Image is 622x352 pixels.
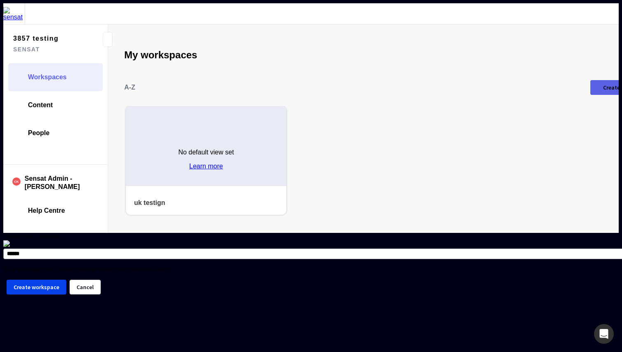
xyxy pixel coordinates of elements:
span: Sensat Admin - [PERSON_NAME] [25,175,99,191]
button: Cancel [70,280,101,294]
span: Content [28,101,53,109]
span: People [28,129,49,137]
h4: uk testign [134,199,247,207]
a: People [8,119,103,147]
p: This workspace will remain private unless you choose to share it [3,266,619,273]
p: No default view set [178,149,234,156]
text: CK [14,180,19,184]
span: 3857 testing [13,33,85,44]
div: Open Intercom Messenger [594,324,614,344]
img: sensat [3,7,25,21]
div: Create new workspace [3,233,619,240]
img: icon-outline__close-thin.svg [3,240,10,247]
a: Learn more [189,163,223,170]
span: sensat [13,44,85,55]
p: A-Z [124,84,135,91]
a: Help Centre [8,197,103,225]
button: Create workspace [7,280,66,294]
span: Workspaces [28,73,67,81]
span: Help Centre [28,207,65,215]
a: Content [8,91,103,119]
a: Workspaces [8,63,103,91]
